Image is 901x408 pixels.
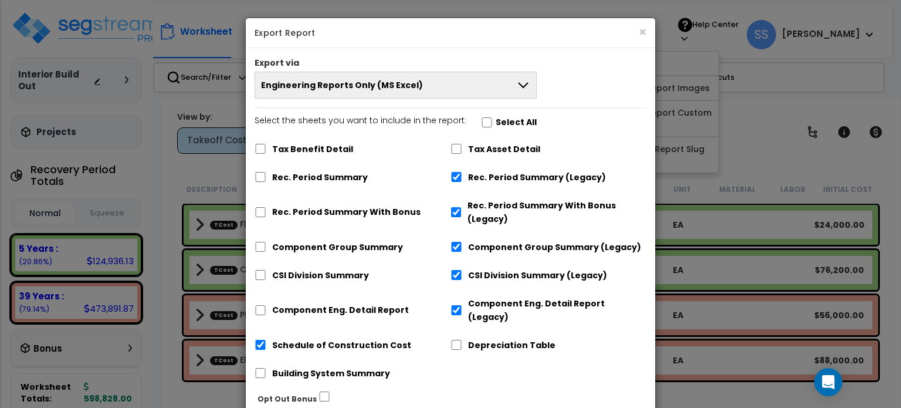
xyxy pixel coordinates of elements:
label: Building System Summary [272,367,390,380]
label: Schedule of Construction Cost [272,339,411,352]
label: Opt Out Bonus [258,392,317,406]
button: Engineering Reports Only (MS Excel) [255,72,537,99]
button: × [639,26,646,38]
label: Component Eng. Detail Report (Legacy) [468,297,646,324]
label: CSI Division Summary [272,269,369,282]
label: Rec. Period Summary (Legacy) [468,171,606,184]
span: Engineering Reports Only (MS Excel) [261,79,423,91]
label: Tax Benefit Detail [272,143,353,156]
h5: Export Report [255,27,646,39]
label: Component Group Summary [272,241,403,254]
p: Select the sheets you want to include in the report: [255,114,466,128]
label: Component Eng. Detail Report [272,304,409,317]
div: Open Intercom Messenger [814,368,842,396]
label: Component Group Summary (Legacy) [468,241,641,254]
label: Rec. Period Summary With Bonus (Legacy) [468,199,646,226]
label: CSI Division Summary (Legacy) [468,269,607,282]
label: Depreciation Table [468,339,555,352]
label: Rec. Period Summary [272,171,368,184]
label: Rec. Period Summary With Bonus [272,205,421,219]
input: Select the sheets you want to include in the report:Select All [481,117,493,127]
label: Tax Asset Detail [468,143,540,156]
label: Select All [496,116,537,129]
label: Export via [255,57,299,69]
